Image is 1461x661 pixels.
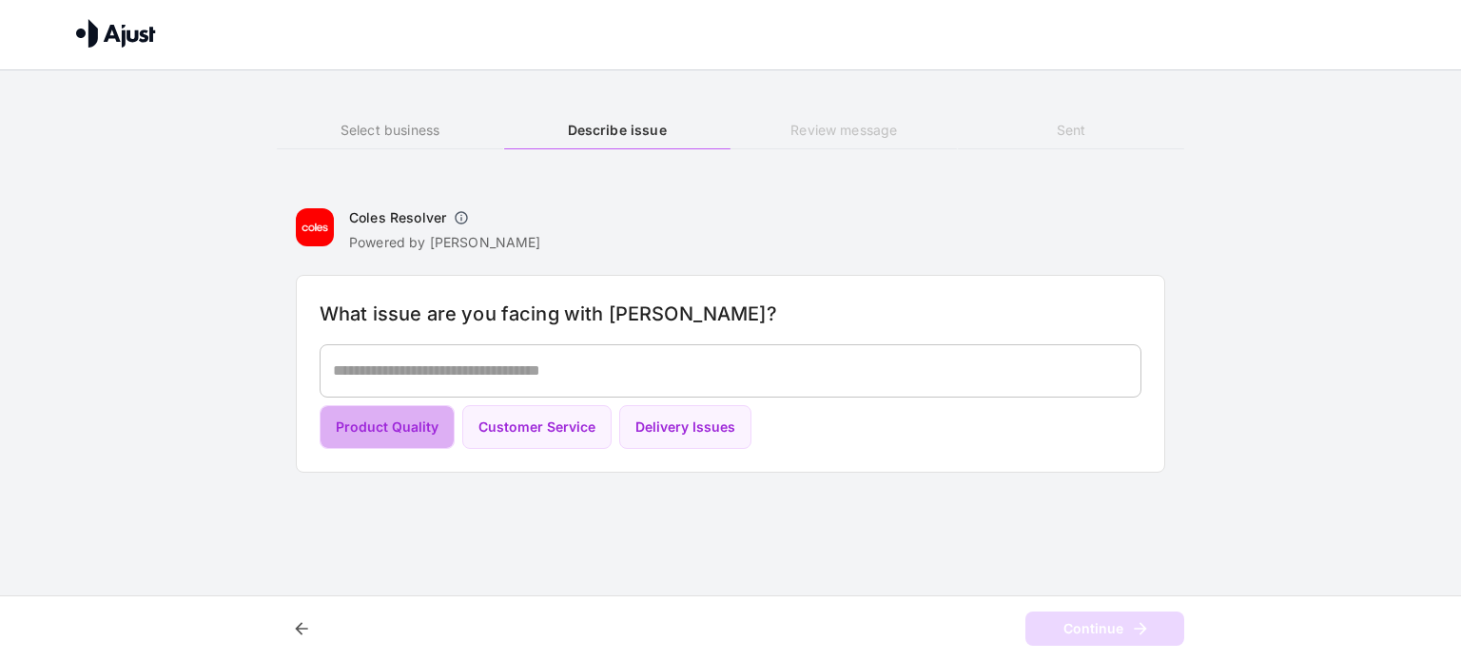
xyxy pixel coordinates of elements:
h6: Sent [958,120,1184,141]
h6: What issue are you facing with [PERSON_NAME]? [320,299,1141,329]
button: Product Quality [320,405,455,450]
button: Delivery Issues [619,405,751,450]
h6: Review message [730,120,957,141]
h6: Coles Resolver [349,208,446,227]
img: Ajust [76,19,156,48]
h6: Describe issue [504,120,730,141]
h6: Select business [277,120,503,141]
img: Coles [296,208,334,246]
p: Powered by [PERSON_NAME] [349,233,541,252]
button: Customer Service [462,405,612,450]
